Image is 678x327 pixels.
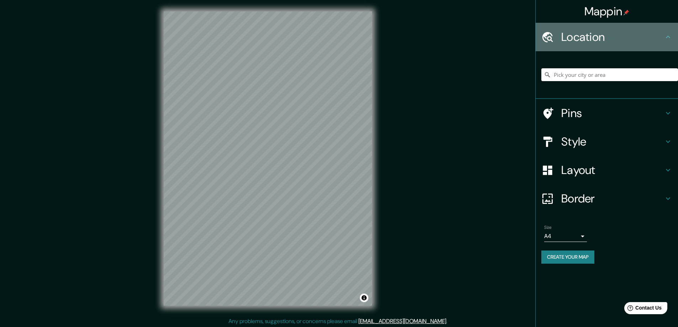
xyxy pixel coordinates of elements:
input: Pick your city or area [541,68,678,81]
h4: Pins [561,106,664,120]
div: . [447,317,448,326]
a: [EMAIL_ADDRESS][DOMAIN_NAME] [358,317,446,325]
h4: Layout [561,163,664,177]
div: Layout [536,156,678,184]
p: Any problems, suggestions, or concerns please email . [228,317,447,326]
div: Location [536,23,678,51]
button: Create your map [541,250,594,264]
h4: Mappin [584,4,630,19]
div: A4 [544,231,587,242]
div: . [448,317,450,326]
div: Pins [536,99,678,127]
iframe: Help widget launcher [615,299,670,319]
button: Toggle attribution [360,294,368,302]
h4: Border [561,191,664,206]
h4: Style [561,135,664,149]
div: Border [536,184,678,213]
img: pin-icon.png [624,10,629,15]
canvas: Map [164,11,372,306]
label: Size [544,225,552,231]
div: Style [536,127,678,156]
h4: Location [561,30,664,44]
